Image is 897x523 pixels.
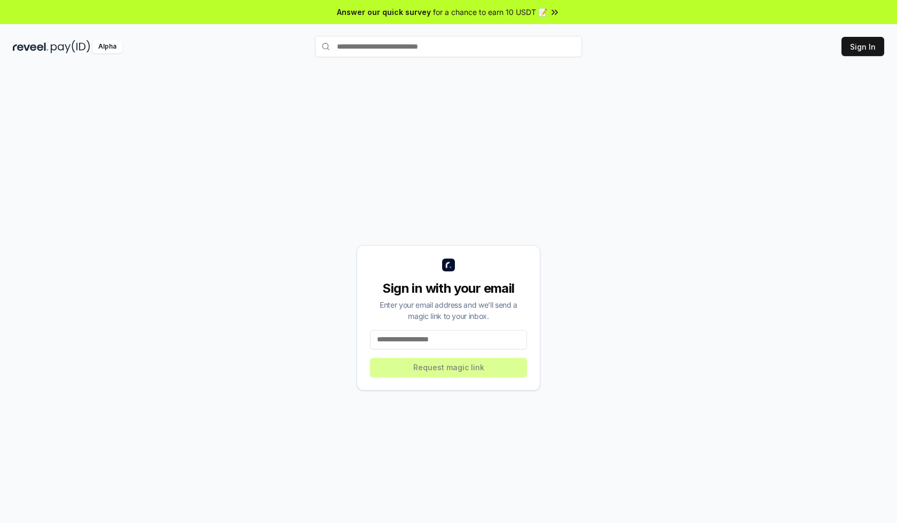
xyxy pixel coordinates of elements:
[92,40,122,53] div: Alpha
[370,280,527,297] div: Sign in with your email
[337,6,431,18] span: Answer our quick survey
[841,37,884,56] button: Sign In
[442,259,455,271] img: logo_small
[433,6,547,18] span: for a chance to earn 10 USDT 📝
[13,40,49,53] img: reveel_dark
[370,299,527,322] div: Enter your email address and we’ll send a magic link to your inbox.
[51,40,90,53] img: pay_id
